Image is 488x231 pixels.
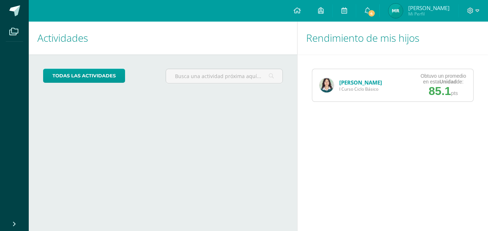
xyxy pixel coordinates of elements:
[429,85,451,98] span: 85.1
[166,69,282,83] input: Busca una actividad próxima aquí...
[319,78,334,92] img: 5d382f4c8d89d28b405cb35161daabdf.png
[306,22,479,54] h1: Rendimiento de mis hijos
[451,90,458,96] span: pts
[339,86,382,92] span: I Curso Ciclo Básico
[408,11,450,17] span: Mi Perfil
[439,79,456,85] strong: Unidad
[388,4,403,18] img: 7f21f8a7948675de2302d89c6a7973df.png
[420,73,466,85] div: Obtuvo un promedio en esta de:
[43,69,125,83] a: todas las Actividades
[37,22,289,54] h1: Actividades
[339,79,382,86] a: [PERSON_NAME]
[368,9,376,17] span: 4
[408,4,450,12] span: [PERSON_NAME]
